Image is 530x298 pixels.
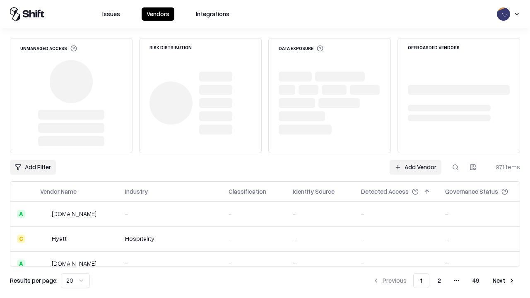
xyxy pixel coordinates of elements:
div: Risk Distribution [149,45,192,50]
div: - [229,259,279,268]
div: 971 items [487,163,520,171]
div: - [125,259,215,268]
div: Offboarded Vendors [408,45,460,50]
div: - [445,259,521,268]
nav: pagination [368,273,520,288]
div: - [361,234,432,243]
img: Hyatt [40,235,48,243]
button: Vendors [142,7,174,21]
a: Add Vendor [390,160,441,175]
img: intrado.com [40,210,48,218]
div: - [361,259,432,268]
div: - [445,209,521,218]
div: C [17,235,25,243]
div: - [293,209,348,218]
div: - [125,209,215,218]
button: Issues [97,7,125,21]
div: - [229,209,279,218]
button: 1 [413,273,429,288]
div: Hyatt [52,234,67,243]
div: A [17,260,25,268]
button: Integrations [191,7,234,21]
div: Identity Source [293,187,335,196]
div: Vendor Name [40,187,77,196]
button: Next [488,273,520,288]
div: - [361,209,432,218]
div: [DOMAIN_NAME] [52,209,96,218]
button: 49 [466,273,486,288]
div: Governance Status [445,187,498,196]
div: - [293,234,348,243]
div: Classification [229,187,266,196]
button: Add Filter [10,160,56,175]
div: - [229,234,279,243]
div: - [445,234,521,243]
div: - [293,259,348,268]
div: Detected Access [361,187,409,196]
div: Industry [125,187,148,196]
div: A [17,210,25,218]
div: Unmanaged Access [20,45,77,52]
div: Data Exposure [279,45,323,52]
p: Results per page: [10,276,58,285]
button: 2 [431,273,448,288]
img: primesec.co.il [40,260,48,268]
div: Hospitality [125,234,215,243]
div: [DOMAIN_NAME] [52,259,96,268]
